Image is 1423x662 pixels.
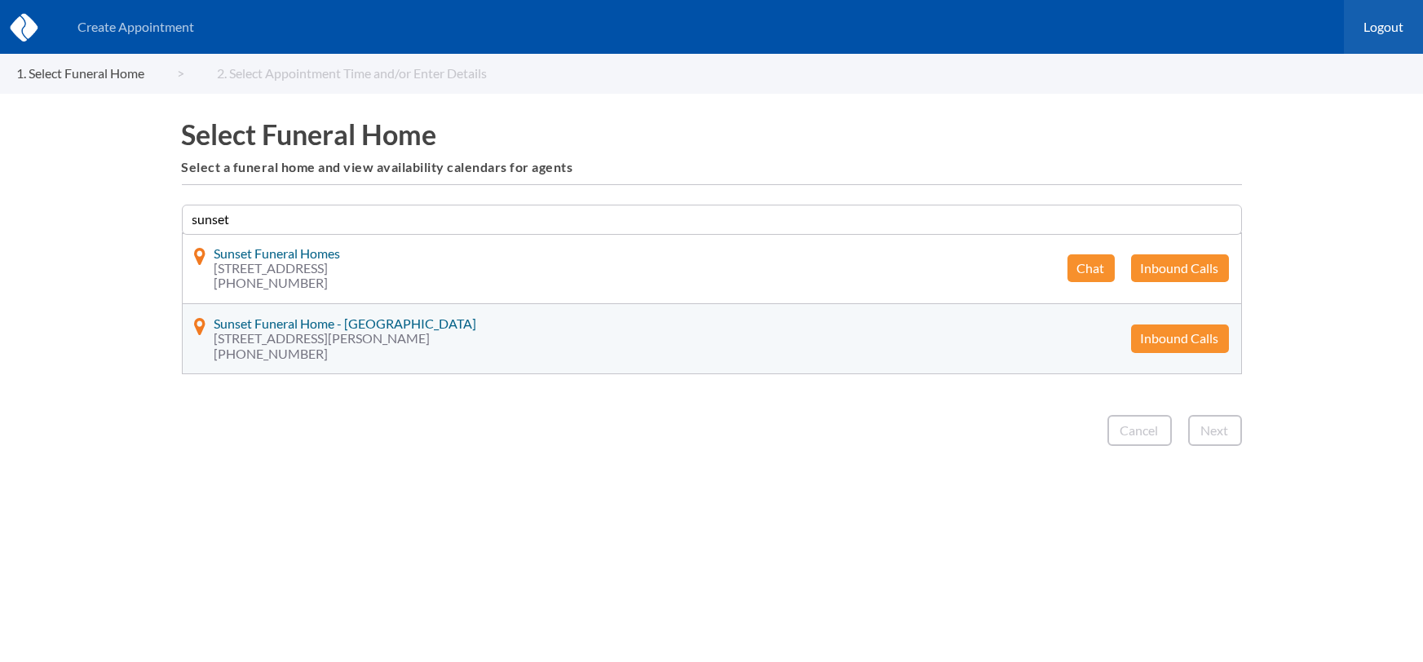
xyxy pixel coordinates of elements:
[1131,254,1229,282] button: Inbound Calls
[1188,415,1242,446] button: Next
[1131,324,1229,352] button: Inbound Calls
[1067,254,1115,282] button: Chat
[214,331,477,346] span: [STREET_ADDRESS][PERSON_NAME]
[182,205,1242,234] input: Search for a funeral home...
[214,245,341,261] span: Sunset Funeral Homes
[1107,415,1172,446] button: Cancel
[16,66,184,81] a: 1. Select Funeral Home
[214,316,477,331] span: Sunset Funeral Home - [GEOGRAPHIC_DATA]
[214,346,477,361] span: [PHONE_NUMBER]
[214,276,341,290] span: [PHONE_NUMBER]
[182,118,1242,150] h1: Select Funeral Home
[182,160,1242,174] h6: Select a funeral home and view availability calendars for agents
[214,261,341,276] span: [STREET_ADDRESS]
